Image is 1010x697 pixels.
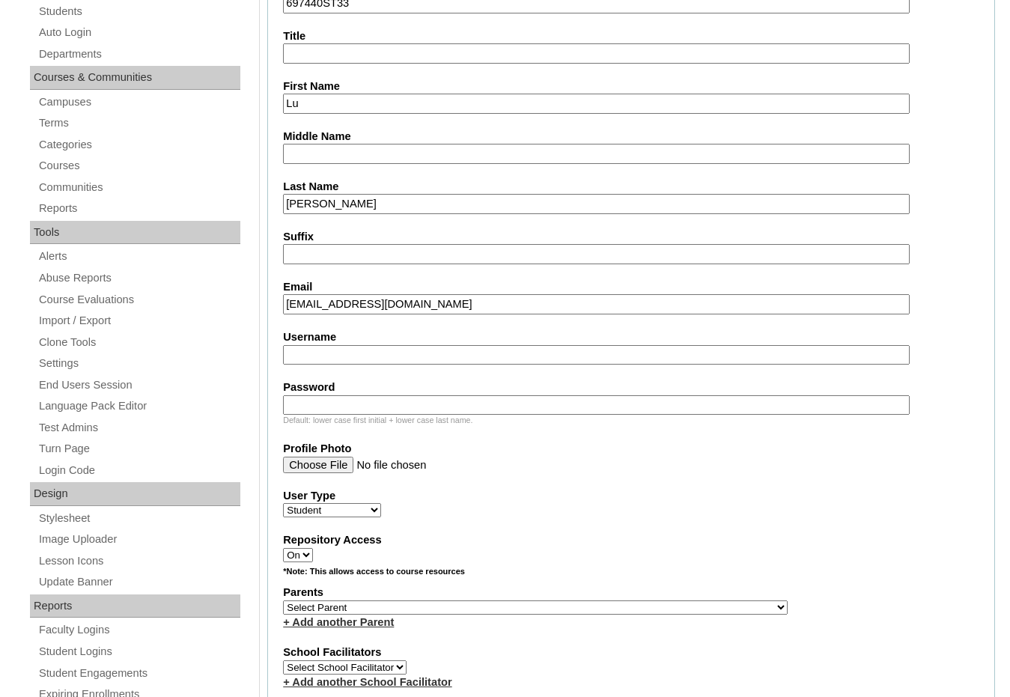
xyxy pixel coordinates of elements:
label: Repository Access [283,532,979,548]
a: Campuses [37,93,240,112]
label: Last Name [283,179,979,195]
a: Reports [37,199,240,218]
a: Courses [37,156,240,175]
div: Reports [30,594,240,618]
a: End Users Session [37,376,240,395]
div: Default: lower case first initial + lower case last name. [283,415,979,426]
a: Import / Export [37,311,240,330]
a: Turn Page [37,439,240,458]
a: Settings [37,354,240,373]
label: Middle Name [283,129,979,144]
label: Profile Photo [283,441,979,457]
a: Course Evaluations [37,290,240,309]
a: Language Pack Editor [37,397,240,416]
a: Image Uploader [37,530,240,549]
a: Test Admins [37,418,240,437]
a: Lesson Icons [37,552,240,570]
label: Suffix [283,229,979,245]
a: Categories [37,136,240,154]
a: Alerts [37,247,240,266]
label: Title [283,28,979,44]
a: Students [37,2,240,21]
label: Email [283,279,979,295]
a: Update Banner [37,573,240,591]
a: Abuse Reports [37,269,240,287]
a: Departments [37,45,240,64]
a: Student Engagements [37,664,240,683]
a: Communities [37,178,240,197]
label: School Facilitators [283,645,979,660]
a: Auto Login [37,23,240,42]
div: Courses & Communities [30,66,240,90]
a: Faculty Logins [37,621,240,639]
label: Username [283,329,979,345]
div: *Note: This allows access to course resources [283,566,979,585]
label: Parents [283,585,979,600]
a: Clone Tools [37,333,240,352]
label: User Type [283,488,979,504]
a: + Add another School Facilitator [283,676,451,688]
label: First Name [283,79,979,94]
div: Design [30,482,240,506]
label: Password [283,380,979,395]
a: + Add another Parent [283,616,394,628]
a: Student Logins [37,642,240,661]
a: Login Code [37,461,240,480]
a: Terms [37,114,240,133]
div: Tools [30,221,240,245]
a: Stylesheet [37,509,240,528]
